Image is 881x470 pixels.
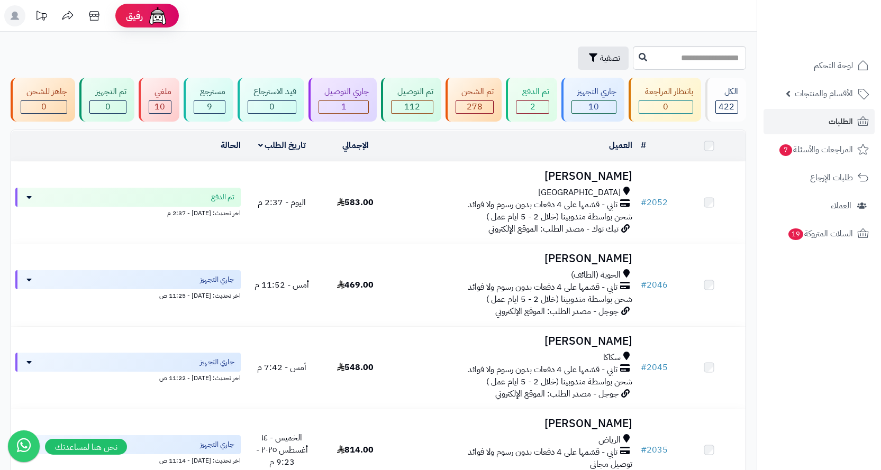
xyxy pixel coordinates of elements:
span: شحن بواسطة مندوبينا (خلال 2 - 5 ايام عمل ) [486,210,632,223]
a: الإجمالي [342,139,369,152]
span: 2 [530,100,535,113]
a: ملغي 10 [137,78,181,122]
span: # [641,196,647,209]
div: 278 [456,101,493,113]
span: 19 [788,228,803,240]
h3: [PERSON_NAME] [396,335,632,347]
div: 10 [149,101,171,113]
a: #2052 [641,196,668,209]
a: جاري التوصيل 1 [306,78,379,122]
a: تحديثات المنصة [28,5,55,29]
span: المراجعات والأسئلة [778,142,853,157]
span: طلبات الإرجاع [810,170,853,185]
span: الطلبات [829,114,853,129]
a: جاهز للشحن 0 [8,78,77,122]
a: السلات المتروكة19 [764,221,875,246]
span: 112 [404,100,420,113]
span: جاري التجهيز [200,357,234,367]
a: #2045 [641,361,668,374]
span: 0 [41,100,47,113]
div: قيد الاسترجاع [248,86,296,98]
div: بانتظار المراجعة [639,86,693,98]
div: 1 [319,101,368,113]
span: 0 [105,100,111,113]
a: الطلبات [764,109,875,134]
button: تصفية [578,47,629,70]
span: تيك توك - مصدر الطلب: الموقع الإلكتروني [488,223,619,235]
a: تم الدفع 2 [504,78,559,122]
div: تم التوصيل [391,86,433,98]
div: تم الشحن [456,86,494,98]
span: 1 [341,100,347,113]
a: مسترجع 9 [181,78,235,122]
span: جاري التجهيز [200,439,234,450]
span: سكاكا [603,352,621,364]
span: شحن بواسطة مندوبينا (خلال 2 - 5 ايام عمل ) [486,293,632,306]
a: المراجعات والأسئلة7 [764,137,875,162]
span: أمس - 7:42 م [257,361,306,374]
span: شحن بواسطة مندوبينا (خلال 2 - 5 ايام عمل ) [486,375,632,388]
a: الحالة [221,139,241,152]
a: لوحة التحكم [764,53,875,78]
div: جاري التجهيز [571,86,616,98]
h3: [PERSON_NAME] [396,170,632,182]
div: 112 [392,101,432,113]
h3: [PERSON_NAME] [396,253,632,265]
a: طلبات الإرجاع [764,165,875,190]
div: اخر تحديث: [DATE] - 11:25 ص [15,289,241,300]
div: تم الدفع [516,86,549,98]
img: ai-face.png [147,5,168,26]
a: تم التوصيل 112 [379,78,443,122]
a: الكل422 [703,78,748,122]
a: #2035 [641,444,668,456]
span: 278 [467,100,483,113]
span: 9 [207,100,212,113]
span: # [641,279,647,291]
div: 10 [572,101,616,113]
span: تابي - قسّمها على 4 دفعات بدون رسوم ولا فوائد [468,446,617,458]
div: جاهز للشحن [21,86,67,98]
div: جاري التوصيل [319,86,369,98]
a: #2046 [641,279,668,291]
span: 7 [779,144,792,156]
div: مسترجع [194,86,225,98]
a: تاريخ الطلب [258,139,306,152]
span: 0 [269,100,275,113]
span: تم الدفع [211,192,234,202]
a: قيد الاسترجاع 0 [235,78,306,122]
span: اليوم - 2:37 م [258,196,306,209]
span: الأقسام والمنتجات [795,86,853,101]
span: 0 [663,100,668,113]
div: الكل [715,86,738,98]
span: تابي - قسّمها على 4 دفعات بدون رسوم ولا فوائد [468,199,617,211]
img: logo-2.png [809,30,871,52]
span: العملاء [831,198,851,213]
a: جاري التجهيز 10 [559,78,626,122]
div: اخر تحديث: [DATE] - 2:37 م [15,207,241,218]
span: تصفية [600,52,620,64]
span: الحوية (الطائف) [571,269,621,281]
div: 2 [516,101,548,113]
div: ملغي [149,86,171,98]
a: تم التجهيز 0 [77,78,136,122]
div: اخر تحديث: [DATE] - 11:14 ص [15,454,241,465]
span: 422 [719,100,734,113]
span: الخميس - ١٤ أغسطس ٢٠٢٥ - 9:23 م [256,431,308,468]
span: لوحة التحكم [814,58,853,73]
div: 0 [90,101,125,113]
span: # [641,361,647,374]
a: # [641,139,646,152]
span: جوجل - مصدر الطلب: الموقع الإلكتروني [495,305,619,318]
span: [GEOGRAPHIC_DATA] [538,187,621,199]
span: 583.00 [337,196,374,209]
a: تم الشحن 278 [443,78,504,122]
span: تابي - قسّمها على 4 دفعات بدون رسوم ولا فوائد [468,364,617,376]
span: جوجل - مصدر الطلب: الموقع الإلكتروني [495,388,619,400]
span: تابي - قسّمها على 4 دفعات بدون رسوم ولا فوائد [468,281,617,293]
span: 469.00 [337,279,374,291]
span: الرياض [598,434,621,446]
span: 814.00 [337,444,374,456]
span: السلات المتروكة [787,226,853,241]
div: 0 [639,101,692,113]
div: 0 [21,101,67,113]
